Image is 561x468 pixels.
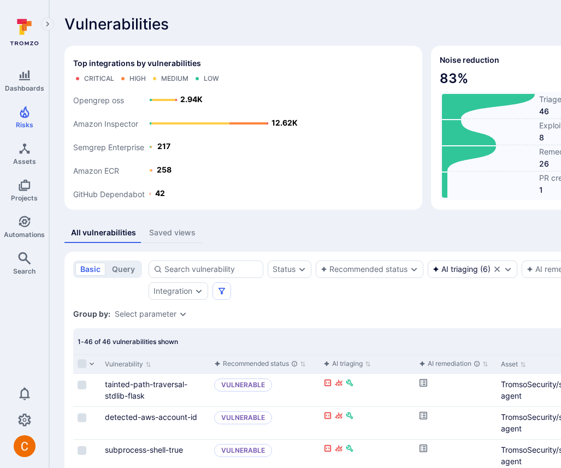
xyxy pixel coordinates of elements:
div: AI triaging [433,265,478,274]
span: Risks [16,121,33,129]
button: Select parameter [115,310,176,318]
div: Reachable [323,378,332,390]
div: Reachable [323,444,332,455]
button: AI triaging(6) [433,265,491,274]
text: GitHub Dependabot [73,189,145,198]
div: Medium [161,74,188,83]
h2: Noise reduction [440,55,499,66]
text: 12.62K [271,118,298,127]
button: basic [75,263,105,276]
p: Vulnerable [214,444,272,457]
div: Fixable [345,378,354,390]
div: Cell for selection [73,374,101,406]
button: Expand navigation menu [41,17,54,31]
span: Automations [4,230,45,239]
span: Vulnerabilities [64,15,169,33]
button: Sort by function header() { return /*#__PURE__*/react__WEBPACK_IMPORTED_MODULE_0__.createElement(... [323,359,371,368]
div: Top integrations by vulnerabilities [64,46,422,210]
a: detected-aws-account-id [105,412,197,422]
button: Status [273,265,296,274]
div: Cell for aiCtx.triageStatus [210,407,319,439]
div: Fixable [345,411,354,423]
text: 42 [155,188,165,198]
div: High [129,74,146,83]
span: Search [13,267,36,275]
span: 1-46 of 46 vulnerabilities shown [78,337,178,346]
div: Recommended status [214,358,298,369]
text: Amazon Inspector [73,119,138,128]
div: Cell for Vulnerability [101,407,210,439]
div: Cell for Vulnerability [101,374,210,406]
div: Cell for aiCtx.remediationStatus [415,374,497,406]
button: Sort by function header() { return /*#__PURE__*/react__WEBPACK_IMPORTED_MODULE_0__.createElement(... [214,359,306,368]
div: Reachable [323,411,332,423]
div: Camilo Rivera [14,435,36,457]
button: Expand dropdown [298,265,306,274]
button: Sort by function header() { return /*#__PURE__*/react__WEBPACK_IMPORTED_MODULE_0__.createElement(... [419,359,488,368]
button: Recommended status [321,265,408,274]
div: Cell for selection [73,407,101,439]
div: ( 6 ) [433,265,491,274]
div: Exploitable [334,411,343,423]
div: Exploitable [334,378,343,390]
div: Fixable [345,444,354,455]
button: Expand dropdown [410,265,418,274]
text: 217 [157,141,170,151]
div: All vulnerabilities [71,227,136,238]
span: Dashboards [5,84,44,92]
button: Filters [212,282,231,300]
span: Projects [11,194,38,202]
text: Semgrep Enterprise [73,142,144,152]
a: tainted-path-traversal-stdlib-flask [105,380,187,400]
div: Critical [84,74,114,83]
span: 83 % [440,70,468,87]
div: Cell for aiCtx [319,374,415,406]
div: Low [204,74,219,83]
text: Opengrep oss [73,95,124,105]
p: Vulnerable [214,378,272,392]
text: 2.94K [180,94,203,104]
div: Cell for aiCtx.triageStatus [210,374,319,406]
button: query [107,263,140,276]
text: Amazon ECR [73,165,119,175]
button: Expand dropdown [179,310,187,318]
span: Select row [78,381,86,389]
button: Sort by Vulnerability [105,360,151,369]
i: Expand navigation menu [44,20,51,29]
span: Select row [78,446,86,455]
div: Exploitable [334,444,343,455]
a: subprocess-shell-true [105,445,183,454]
span: Select all rows [78,359,86,368]
span: Top integrations by vulnerabilities [73,58,201,69]
div: AI triaging [323,358,363,369]
div: Cell for aiCtx.remediationStatus [415,407,497,439]
button: Integration [153,287,192,295]
div: grouping parameters [115,310,187,318]
span: Select row [78,413,86,422]
text: 258 [157,165,172,174]
div: Cell for aiCtx [319,407,415,439]
div: Saved views [149,227,196,238]
input: Search vulnerability [164,264,258,275]
button: Expand dropdown [194,287,203,295]
svg: Top integrations by vulnerabilities bar [73,87,301,201]
p: Vulnerable [214,411,272,424]
button: Expand dropdown [504,265,512,274]
img: ACg8ocJuq_DPPTkXyD9OlTnVLvDrpObecjcADscmEHLMiTyEnTELew=s96-c [14,435,36,457]
span: Group by: [73,309,110,319]
span: Assets [13,157,36,165]
button: Clear selection [493,265,501,274]
button: Sort by Asset [501,360,526,369]
div: AI remediation [419,358,480,369]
